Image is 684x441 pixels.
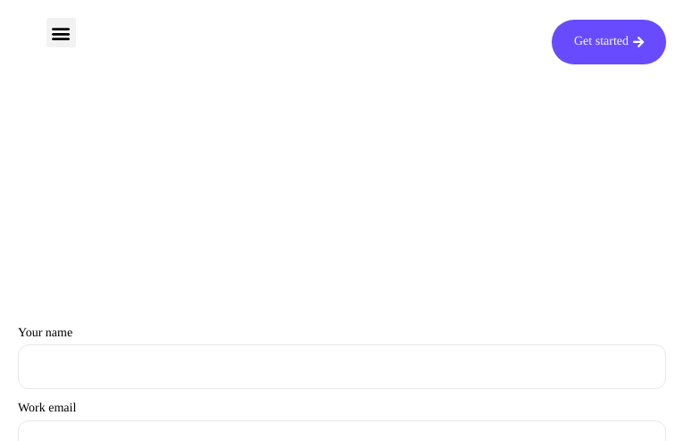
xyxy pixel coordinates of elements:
[574,36,629,48] span: Get started
[18,327,666,390] label: Your name
[46,18,76,47] div: Menu Toggle
[552,20,666,64] a: Get started
[18,344,666,389] input: Your name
